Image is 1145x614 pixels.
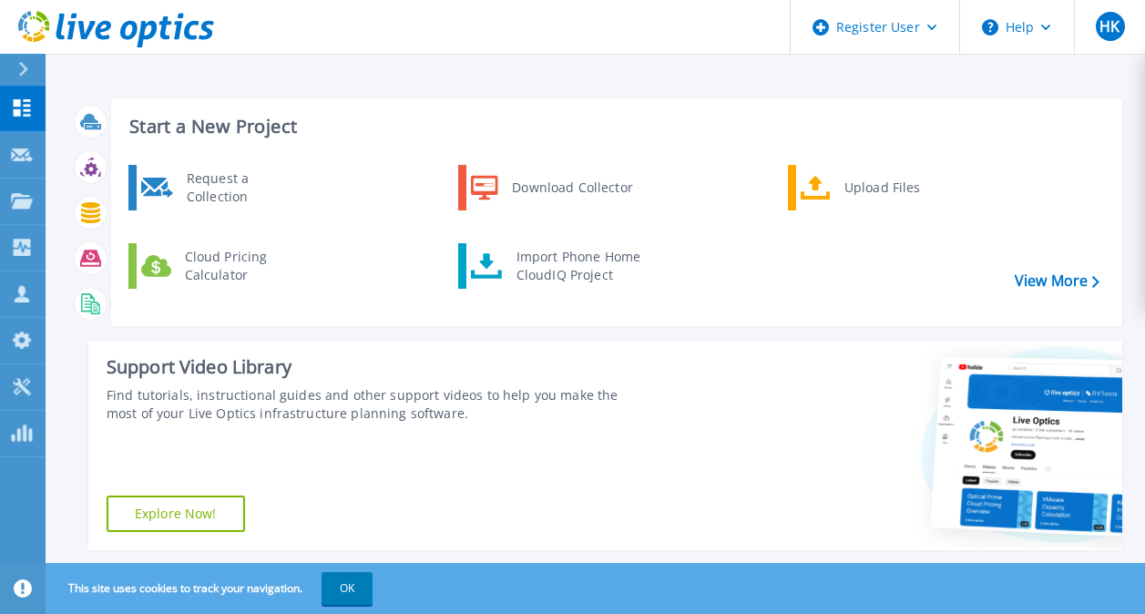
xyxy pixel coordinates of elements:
a: View More [1015,272,1099,290]
div: Cloud Pricing Calculator [176,248,311,284]
div: Support Video Library [107,355,644,379]
span: This site uses cookies to track your navigation. [50,572,373,605]
a: Cloud Pricing Calculator [128,243,315,289]
div: Upload Files [835,169,970,206]
div: Find tutorials, instructional guides and other support videos to help you make the most of your L... [107,386,644,423]
h3: Start a New Project [129,117,1099,137]
a: Request a Collection [128,165,315,210]
button: OK [322,572,373,605]
a: Explore Now! [107,496,245,532]
span: HK [1099,19,1119,34]
div: Download Collector [503,169,640,206]
div: Import Phone Home CloudIQ Project [507,248,649,284]
a: Download Collector [458,165,645,210]
a: Upload Files [788,165,975,210]
div: Request a Collection [178,169,311,206]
